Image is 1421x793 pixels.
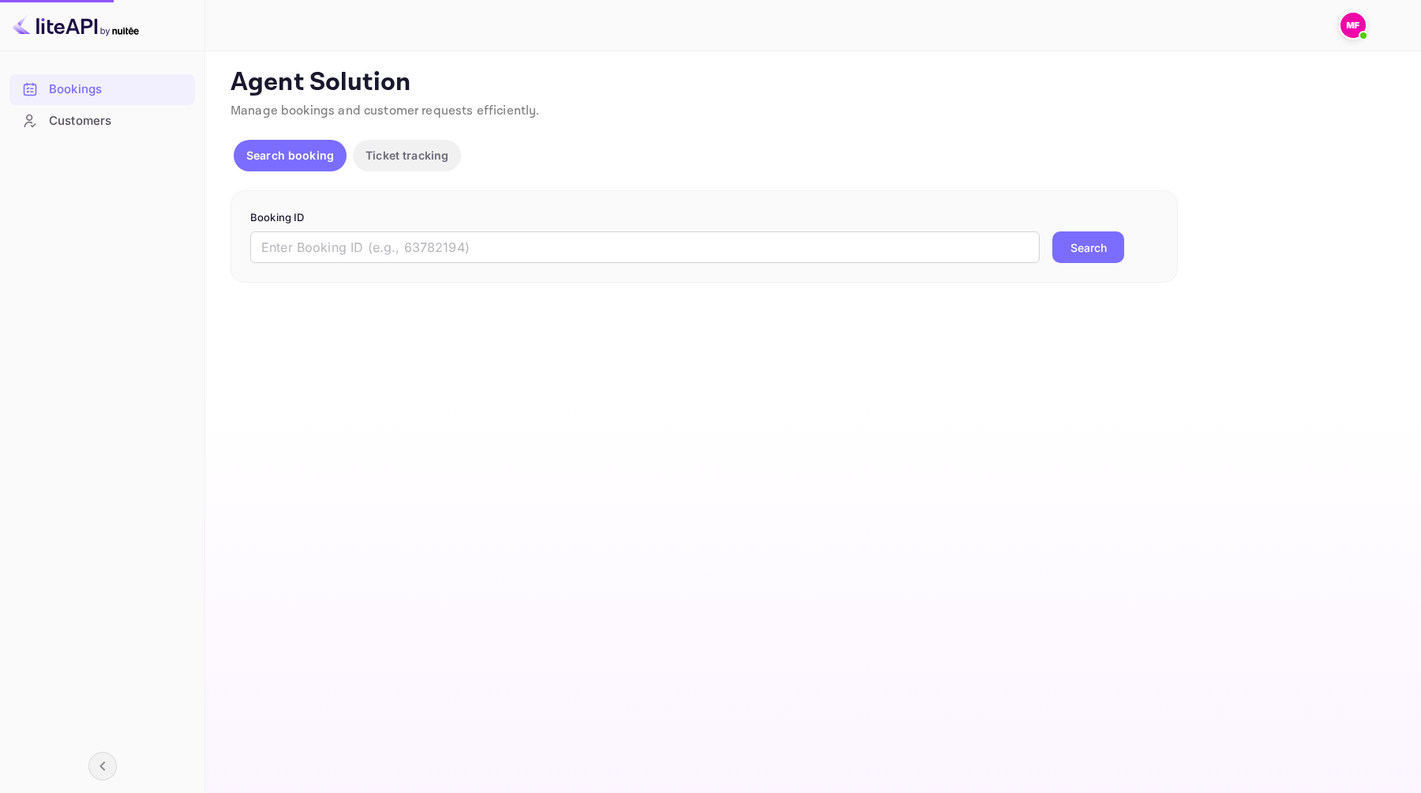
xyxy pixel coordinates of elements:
[9,74,195,103] a: Bookings
[9,74,195,105] div: Bookings
[1052,231,1124,263] button: Search
[9,106,195,135] a: Customers
[88,752,117,780] button: Collapse navigation
[231,67,1393,99] p: Agent Solution
[250,210,1158,226] p: Booking ID
[1340,13,1366,38] img: Matt F
[49,112,187,130] div: Customers
[9,106,195,137] div: Customers
[366,147,448,163] p: Ticket tracking
[246,147,334,163] p: Search booking
[13,13,139,38] img: LiteAPI logo
[231,103,540,119] span: Manage bookings and customer requests efficiently.
[49,81,187,99] div: Bookings
[250,231,1040,263] input: Enter Booking ID (e.g., 63782194)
